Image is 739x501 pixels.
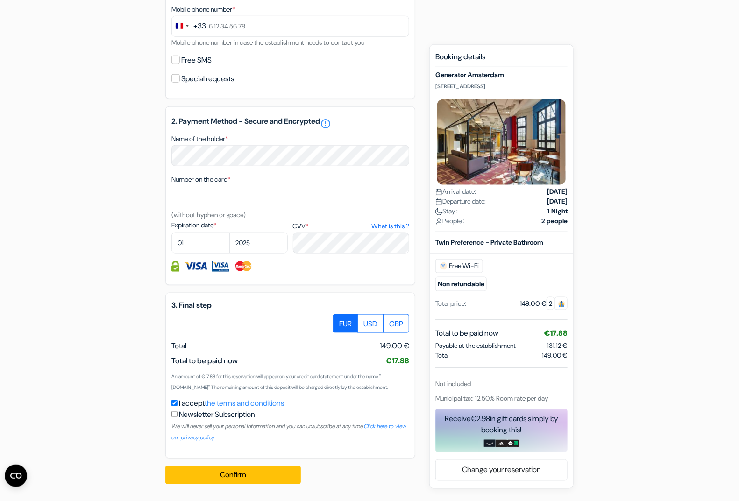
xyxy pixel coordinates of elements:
[171,16,409,37] input: 6 12 34 56 78
[171,356,238,366] font: Total to be paid now
[5,465,27,487] button: Ouvrir le widget CMP
[171,38,364,47] font: Mobile phone number in case the establishment needs to contact you
[171,374,381,391] font: An amount of €17.88 for this reservation will appear on your credit card statement under the name...
[320,114,331,129] a: error_outline
[435,328,498,338] font: Total to be paid now
[205,399,284,409] a: the terms and conditions
[386,356,409,366] font: €17.88
[320,118,331,129] font: error_outline
[435,238,543,247] font: Twin Preference - Private Bathroom
[507,440,519,447] img: uber-uber-eats-card.png
[435,189,442,196] img: calendar.svg
[547,187,568,196] font: [DATE]
[438,280,484,288] font: Non refundable
[172,16,206,36] button: Change country, selected France (+33)
[334,314,409,333] div: Basic radio toggle button group
[171,221,213,229] font: Expiration date
[442,217,464,225] font: People :
[171,261,179,272] img: Fully encrypted and secure credit card information
[363,319,377,329] font: USD
[541,217,568,225] font: 2 people
[471,414,490,424] font: €2.98
[547,341,568,350] font: 131.12 €
[435,208,442,215] img: moon.svg
[389,319,403,329] font: GBP
[435,395,548,403] font: Municipal tax: 12.50% Room rate per day
[293,222,306,230] font: CVV
[171,116,320,126] font: 2. Payment Method - Secure and Encrypted
[435,299,466,308] font: Total price:
[547,197,568,205] font: [DATE]
[171,423,406,442] a: Click here to view our privacy policy.
[184,261,207,272] img: Visa
[234,261,253,272] img: MasterCard
[440,262,447,270] img: free_wifi.svg
[442,187,476,196] font: Arrival date:
[435,52,485,62] font: Booking details
[165,466,301,485] button: Confirm
[547,207,568,215] font: 1 Night
[220,470,246,480] font: Confirm
[171,211,246,219] font: (without hyphen or space)
[544,328,568,338] font: €17.88
[171,341,186,351] font: Total
[380,341,409,351] font: 149.00 €
[435,198,442,205] img: calendar.svg
[181,55,212,65] font: Free SMS
[212,261,229,272] img: Visa Electron
[171,423,364,430] font: We will never sell your personal information and you can unsubscribe at any time.
[462,466,541,475] font: Change your reservation
[193,21,206,32] div: +33
[179,399,205,409] font: I accept
[435,351,449,360] font: Total
[181,74,234,84] font: Special requests
[339,319,352,329] font: EUR
[436,461,567,480] a: Change your reservation
[482,414,559,435] font: in gift cards simply by booking this!
[435,341,516,350] font: Payable at the establishment
[558,301,565,308] img: guest.svg
[171,175,227,183] font: Number on the card
[442,197,486,205] font: Departure date:
[435,218,442,225] img: user_icon.svg
[371,222,409,230] font: What is this ?
[484,440,496,447] img: amazon-card-no-text.png
[549,299,552,308] font: 2
[171,5,232,14] font: Mobile phone number
[171,300,212,310] font: 3. Final step
[445,414,471,424] font: Receive
[171,134,225,143] font: Name of the holder
[542,351,568,360] font: 149.00 €
[435,71,504,79] font: Generator Amsterdam
[520,299,547,308] font: 149.00 €
[449,261,479,270] font: Free Wi-Fi
[435,380,471,388] font: Not included
[496,440,507,447] img: adidas-card.png
[179,410,255,420] font: Newsletter Subscription
[435,83,485,90] font: [STREET_ADDRESS]
[371,221,409,231] a: What is this ?
[211,385,388,391] font: The remaining amount of this deposit will be charged directly by the establishment.
[442,207,458,215] font: Stay :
